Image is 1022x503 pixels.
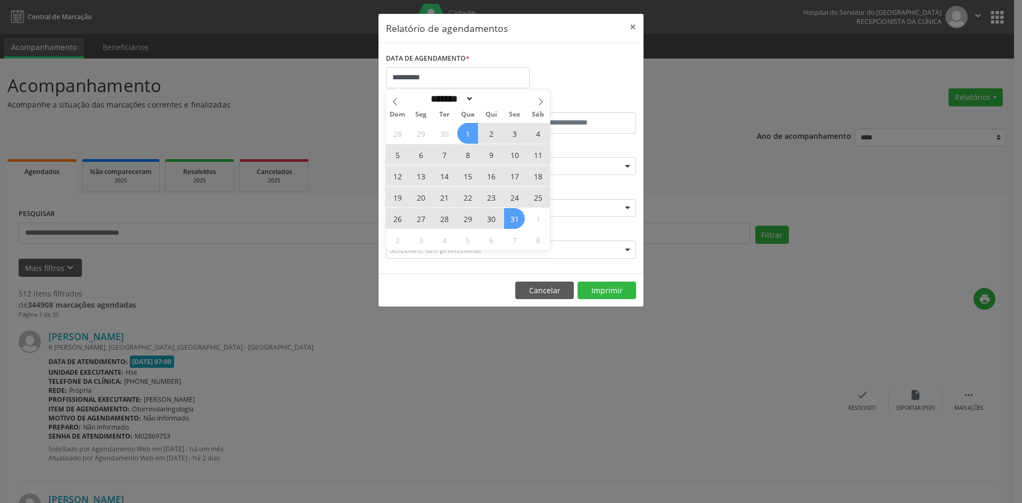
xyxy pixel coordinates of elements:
[481,144,501,165] span: Outubro 9, 2025
[457,187,478,208] span: Outubro 22, 2025
[457,229,478,250] span: Novembro 5, 2025
[387,166,408,186] span: Outubro 12, 2025
[528,144,548,165] span: Outubro 11, 2025
[387,123,408,144] span: Setembro 28, 2025
[504,208,525,229] span: Outubro 31, 2025
[504,123,525,144] span: Outubro 3, 2025
[390,244,481,255] span: Selecione um profissional
[457,123,478,144] span: Outubro 1, 2025
[481,166,501,186] span: Outubro 16, 2025
[410,144,431,165] span: Outubro 6, 2025
[457,208,478,229] span: Outubro 29, 2025
[456,111,480,118] span: Qua
[387,187,408,208] span: Outubro 19, 2025
[410,166,431,186] span: Outubro 13, 2025
[481,123,501,144] span: Outubro 2, 2025
[457,144,478,165] span: Outubro 8, 2025
[474,93,509,104] input: Year
[514,96,636,112] label: ATÉ
[427,93,474,104] select: Month
[528,229,548,250] span: Novembro 8, 2025
[578,282,636,300] button: Imprimir
[504,229,525,250] span: Novembro 7, 2025
[434,229,455,250] span: Novembro 4, 2025
[480,111,503,118] span: Qui
[526,111,550,118] span: Sáb
[386,21,508,35] h5: Relatório de agendamentos
[481,208,501,229] span: Outubro 30, 2025
[434,166,455,186] span: Outubro 14, 2025
[503,111,526,118] span: Sex
[457,166,478,186] span: Outubro 15, 2025
[504,144,525,165] span: Outubro 10, 2025
[515,282,574,300] button: Cancelar
[504,166,525,186] span: Outubro 17, 2025
[434,187,455,208] span: Outubro 21, 2025
[387,144,408,165] span: Outubro 5, 2025
[528,166,548,186] span: Outubro 18, 2025
[386,51,469,67] label: DATA DE AGENDAMENTO
[409,111,433,118] span: Seg
[387,229,408,250] span: Novembro 2, 2025
[434,123,455,144] span: Setembro 30, 2025
[434,208,455,229] span: Outubro 28, 2025
[434,144,455,165] span: Outubro 7, 2025
[387,208,408,229] span: Outubro 26, 2025
[622,14,644,40] button: Close
[528,187,548,208] span: Outubro 25, 2025
[504,187,525,208] span: Outubro 24, 2025
[433,111,456,118] span: Ter
[481,187,501,208] span: Outubro 23, 2025
[410,187,431,208] span: Outubro 20, 2025
[410,229,431,250] span: Novembro 3, 2025
[528,208,548,229] span: Novembro 1, 2025
[481,229,501,250] span: Novembro 6, 2025
[386,111,409,118] span: Dom
[410,208,431,229] span: Outubro 27, 2025
[528,123,548,144] span: Outubro 4, 2025
[410,123,431,144] span: Setembro 29, 2025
